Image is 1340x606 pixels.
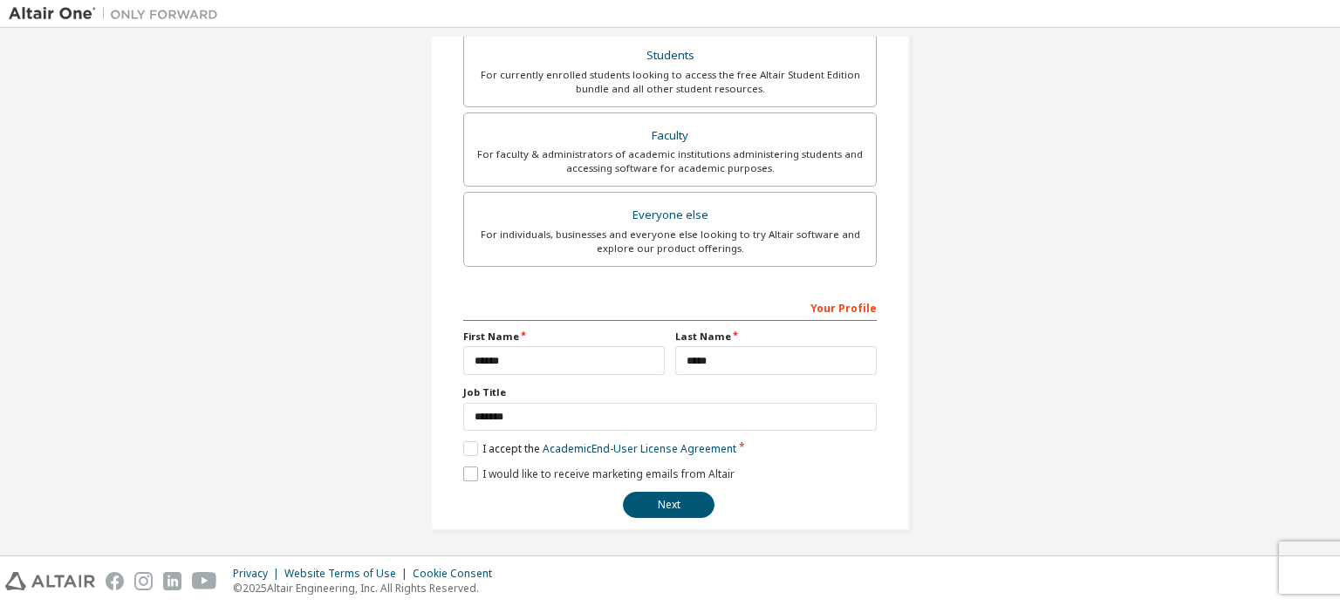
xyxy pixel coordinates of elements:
[623,492,714,518] button: Next
[284,567,413,581] div: Website Terms of Use
[134,572,153,590] img: instagram.svg
[475,124,865,148] div: Faculty
[163,572,181,590] img: linkedin.svg
[5,572,95,590] img: altair_logo.svg
[233,567,284,581] div: Privacy
[475,203,865,228] div: Everyone else
[463,441,736,456] label: I accept the
[9,5,227,23] img: Altair One
[475,228,865,255] div: For individuals, businesses and everyone else looking to try Altair software and explore our prod...
[233,581,502,596] p: © 2025 Altair Engineering, Inc. All Rights Reserved.
[543,441,736,456] a: Academic End-User License Agreement
[106,572,124,590] img: facebook.svg
[463,466,735,481] label: I would like to receive marketing emails from Altair
[463,385,877,399] label: Job Title
[413,567,502,581] div: Cookie Consent
[463,293,877,321] div: Your Profile
[475,147,865,175] div: For faculty & administrators of academic institutions administering students and accessing softwa...
[192,572,217,590] img: youtube.svg
[675,330,877,344] label: Last Name
[475,68,865,96] div: For currently enrolled students looking to access the free Altair Student Edition bundle and all ...
[475,44,865,68] div: Students
[463,330,665,344] label: First Name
